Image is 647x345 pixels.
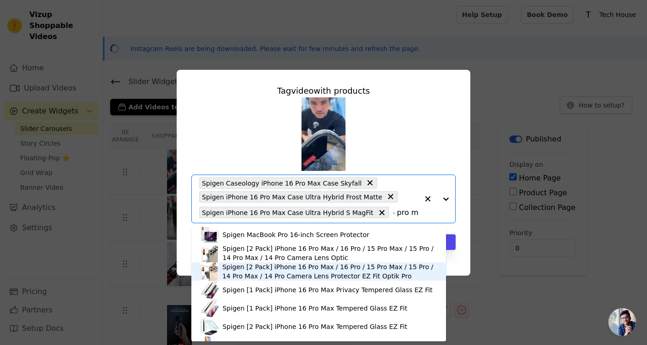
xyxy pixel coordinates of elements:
[201,317,219,336] img: product thumbnail
[223,244,437,262] div: Spigen [2 Pack] iPhone 16 Pro Max / 16 Pro / 15 Pro Max / 15 Pro / 14 Pro Max / 14 Pro Camera Len...
[223,322,407,331] div: Spigen [2 Pack] iPhone 16 Pro Max Tempered Glass EZ Fit
[222,262,436,281] div: Spigen [2 Pack] iPhone 16 Pro Max / 16 Pro / 15 Pro Max / 15 Pro / 14 Pro Max / 14 Pro Camera Len...
[191,85,456,97] div: Tag video with products
[202,178,362,188] span: Spigen Caseology iPhone 16 Pro Max Case Skyfall
[201,226,219,244] img: product thumbnail
[201,299,219,317] img: product thumbnail
[223,230,369,239] div: Spigen MacBook Pro 16-inch Screen Protector
[201,281,219,299] img: product thumbnail
[202,207,374,218] span: Spigen iPhone 16 Pro Max Case Ultra Hybrid S MagFit
[301,97,346,171] img: reel-preview-996674-4a.myshopify.com-3701125075098344381_2291546380.jpeg
[223,304,407,313] div: Spigen [1 Pack] iPhone 16 Pro Max Tempered Glass EZ Fit
[223,285,433,294] div: Spigen [1 Pack] iPhone 16 Pro Max Privacy Tempered Glass EZ Fit
[201,244,219,262] img: product thumbnail
[608,308,636,336] div: Open chat
[201,262,218,281] img: product thumbnail
[202,192,382,202] span: Spigen iPhone 16 Pro Max Case Ultra Hybrid Frost Matte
